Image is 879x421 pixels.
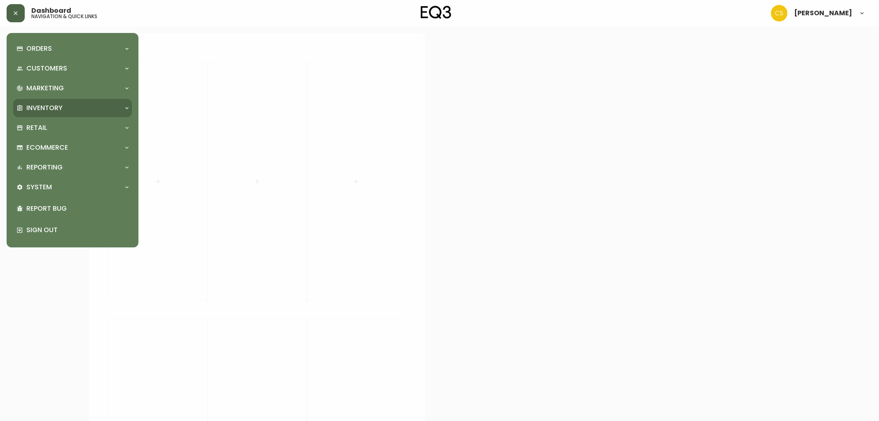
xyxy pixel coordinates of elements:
p: Sign Out [26,226,129,235]
p: Inventory [26,103,63,113]
div: Ecommerce [13,139,132,157]
div: Retail [13,119,132,137]
div: System [13,178,132,196]
p: Report Bug [26,204,129,213]
p: Customers [26,64,67,73]
div: Reporting [13,158,132,176]
span: Dashboard [31,7,71,14]
p: Marketing [26,84,64,93]
p: Ecommerce [26,143,68,152]
div: Report Bug [13,198,132,219]
img: 996bfd46d64b78802a67b62ffe4c27a2 [771,5,788,21]
p: Orders [26,44,52,53]
div: Orders [13,40,132,58]
p: Retail [26,123,47,132]
h5: navigation & quick links [31,14,97,19]
div: Customers [13,59,132,78]
div: Marketing [13,79,132,97]
div: Inventory [13,99,132,117]
p: System [26,183,52,192]
span: [PERSON_NAME] [794,10,852,16]
img: logo [421,6,451,19]
p: Reporting [26,163,63,172]
div: Sign Out [13,219,132,241]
